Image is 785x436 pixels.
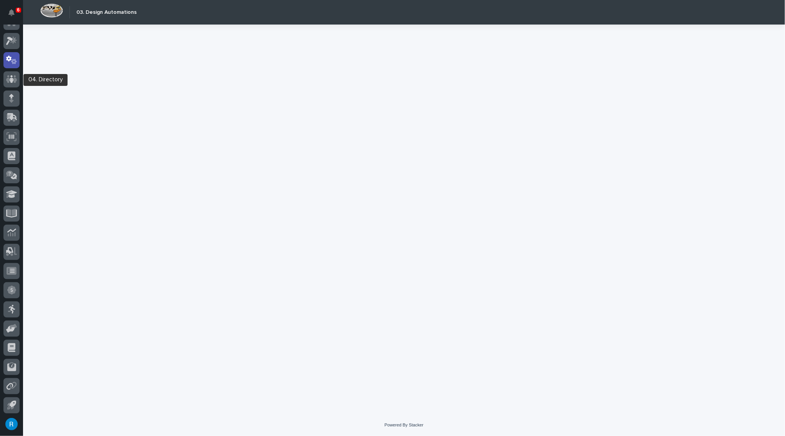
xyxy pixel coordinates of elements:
[385,423,423,427] a: Powered By Stacker
[3,5,20,21] button: Notifications
[3,416,20,432] button: users-avatar
[17,7,20,13] p: 6
[10,9,20,21] div: Notifications6
[40,3,63,18] img: Workspace Logo
[76,9,137,16] h2: 03. Design Automations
